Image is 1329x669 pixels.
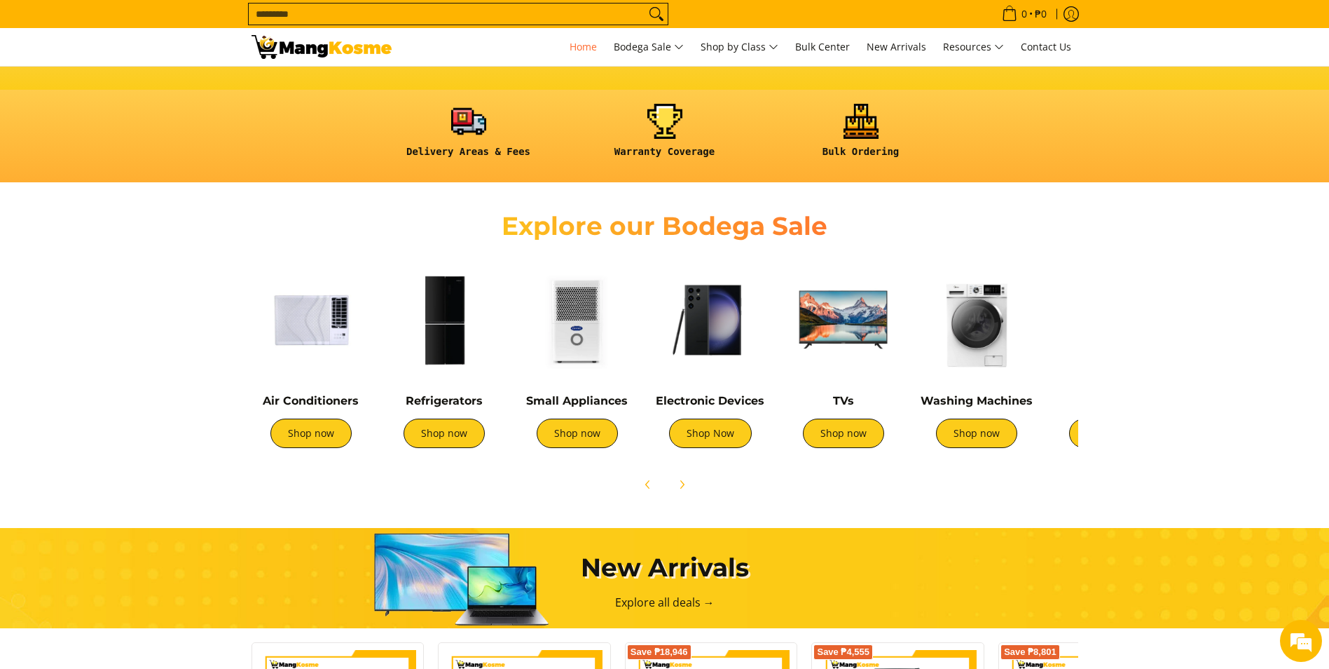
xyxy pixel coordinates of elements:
span: Save ₱18,946 [631,648,688,656]
span: Resources [943,39,1004,56]
a: Small Appliances [526,394,628,407]
img: Cookers [1050,260,1169,379]
a: Shop Now [669,419,752,448]
a: Shop now [537,419,618,448]
a: Shop now [270,419,352,448]
button: Next [666,469,697,500]
a: Air Conditioners [263,394,359,407]
a: <h6><strong>Delivery Areas & Fees</strong></h6> [378,104,560,169]
a: Resources [936,28,1011,66]
span: 0 [1019,9,1029,19]
a: Explore all deals → [615,595,715,610]
a: Shop now [936,419,1017,448]
span: Shop by Class [701,39,778,56]
button: Previous [633,469,663,500]
a: Washing Machines [921,394,1033,407]
a: Refrigerators [406,394,483,407]
a: <h6><strong>Bulk Ordering</strong></h6> [770,104,952,169]
a: Bodega Sale [607,28,691,66]
span: Home [570,40,597,53]
img: Small Appliances [518,260,637,379]
h2: Explore our Bodega Sale [462,210,868,242]
span: New Arrivals [867,40,926,53]
img: Washing Machines [917,260,1036,379]
img: TVs [784,260,903,379]
span: Save ₱8,801 [1004,648,1056,656]
span: Contact Us [1021,40,1071,53]
nav: Main Menu [406,28,1078,66]
a: Shop by Class [694,28,785,66]
img: Air Conditioners [252,260,371,379]
a: Shop now [404,419,485,448]
a: TVs [833,394,854,407]
span: Bulk Center [795,40,850,53]
span: • [998,6,1051,22]
a: Contact Us [1014,28,1078,66]
a: Electronic Devices [656,394,764,407]
a: Shop now [1069,419,1150,448]
img: Mang Kosme: Your Home Appliances Warehouse Sale Partner! [252,35,392,59]
span: Save ₱4,555 [817,648,869,656]
a: Bulk Center [788,28,857,66]
a: <h6><strong>Warranty Coverage</strong></h6> [574,104,756,169]
button: Search [645,4,668,25]
a: Home [563,28,604,66]
span: Bodega Sale [614,39,684,56]
span: ₱0 [1033,9,1049,19]
a: Shop now [803,419,884,448]
img: Electronic Devices [651,260,770,379]
a: New Arrivals [860,28,933,66]
img: Refrigerators [385,260,504,379]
